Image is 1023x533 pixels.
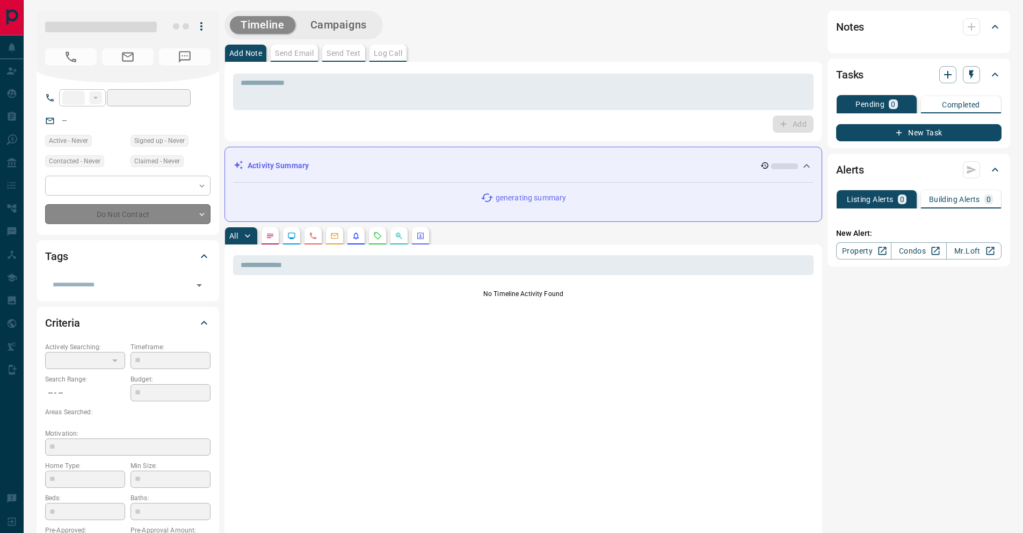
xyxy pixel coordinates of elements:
[49,135,88,146] span: Active - Never
[352,232,360,240] svg: Listing Alerts
[45,48,97,66] span: No Number
[233,289,814,299] p: No Timeline Activity Found
[855,100,884,108] p: Pending
[49,156,100,167] span: Contacted - Never
[229,49,262,57] p: Add Note
[45,204,211,224] div: Do Not Contact
[300,16,378,34] button: Campaigns
[45,243,211,269] div: Tags
[192,278,207,293] button: Open
[45,314,80,332] h2: Criteria
[416,232,425,240] svg: Agent Actions
[836,62,1002,88] div: Tasks
[836,66,864,83] h2: Tasks
[45,461,125,471] p: Home Type:
[229,232,238,240] p: All
[836,161,864,178] h2: Alerts
[234,156,813,176] div: Activity Summary
[134,135,185,146] span: Signed up - Never
[373,232,382,240] svg: Requests
[159,48,211,66] span: No Number
[45,429,211,438] p: Motivation:
[230,16,295,34] button: Timeline
[134,156,180,167] span: Claimed - Never
[62,116,67,125] a: --
[266,232,274,240] svg: Notes
[836,14,1002,40] div: Notes
[891,242,946,260] a: Condos
[836,242,891,260] a: Property
[836,157,1002,183] div: Alerts
[891,100,895,108] p: 0
[929,196,980,203] p: Building Alerts
[45,342,125,352] p: Actively Searching:
[130,493,211,503] p: Baths:
[395,232,403,240] svg: Opportunities
[102,48,154,66] span: No Email
[900,196,904,203] p: 0
[45,248,68,265] h2: Tags
[130,461,211,471] p: Min Size:
[45,374,125,384] p: Search Range:
[946,242,1002,260] a: Mr.Loft
[248,160,309,171] p: Activity Summary
[836,228,1002,239] p: New Alert:
[330,232,339,240] svg: Emails
[942,101,980,109] p: Completed
[45,384,125,402] p: -- - --
[130,374,211,384] p: Budget:
[986,196,991,203] p: 0
[130,342,211,352] p: Timeframe:
[836,18,864,35] h2: Notes
[287,232,296,240] svg: Lead Browsing Activity
[45,493,125,503] p: Beds:
[45,407,211,417] p: Areas Searched:
[309,232,317,240] svg: Calls
[847,196,894,203] p: Listing Alerts
[836,124,1002,141] button: New Task
[496,192,566,204] p: generating summary
[45,310,211,336] div: Criteria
